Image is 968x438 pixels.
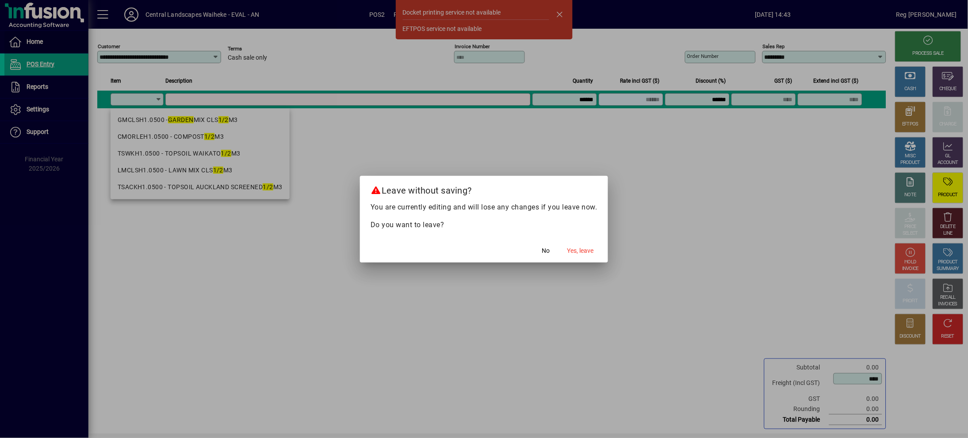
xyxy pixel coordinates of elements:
h2: Leave without saving? [360,176,608,202]
button: No [532,243,560,259]
button: Yes, leave [564,243,597,259]
span: Yes, leave [567,246,594,255]
p: You are currently editing and will lose any changes if you leave now. [371,202,597,213]
span: No [542,246,550,255]
p: Do you want to leave? [371,220,597,230]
